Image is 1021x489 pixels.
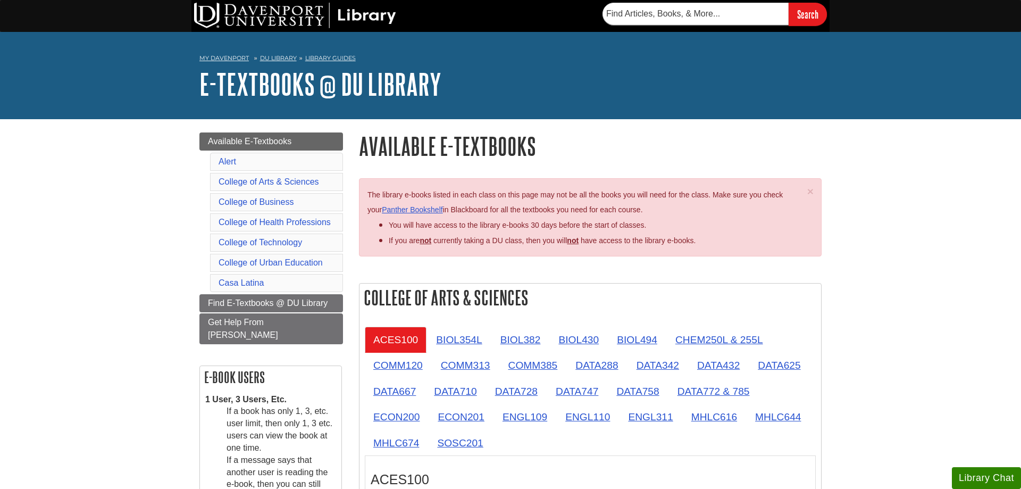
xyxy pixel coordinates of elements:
[199,294,343,312] a: Find E-Textbooks @ DU Library
[200,366,341,388] h2: E-book Users
[359,132,822,160] h1: Available E-Textbooks
[194,3,396,28] img: DU Library
[807,186,814,197] button: Close
[208,318,278,339] span: Get Help From [PERSON_NAME]
[199,54,249,63] a: My Davenport
[432,352,499,378] a: COMM313
[359,284,821,312] h2: College of Arts & Sciences
[219,157,236,166] a: Alert
[219,258,323,267] a: College of Urban Education
[602,3,789,25] input: Find Articles, Books, & More...
[389,221,646,229] span: You will have access to the library e-books 30 days before the start of classes.
[208,137,291,146] span: Available E-Textbooks
[550,327,607,353] a: BIOL430
[747,404,809,430] a: MHLC644
[952,467,1021,489] button: Library Chat
[494,404,556,430] a: ENGL109
[689,352,748,378] a: DATA432
[199,132,343,151] a: Available E-Textbooks
[683,404,746,430] a: MHLC616
[389,236,696,245] span: If you are currently taking a DU class, then you will have access to the library e-books.
[492,327,549,353] a: BIOL382
[365,378,424,404] a: DATA667
[199,68,441,101] a: E-Textbooks @ DU Library
[219,197,294,206] a: College of Business
[500,352,566,378] a: COMM385
[602,3,827,26] form: Searches DU Library's articles, books, and more
[749,352,809,378] a: DATA625
[547,378,607,404] a: DATA747
[371,472,810,487] h3: ACES100
[199,313,343,344] a: Get Help From [PERSON_NAME]
[789,3,827,26] input: Search
[567,352,626,378] a: DATA288
[367,190,783,214] span: The library e-books listed in each class on this page may not be all the books you will need for ...
[567,236,579,245] u: not
[608,378,667,404] a: DATA758
[260,54,297,62] a: DU Library
[199,51,822,68] nav: breadcrumb
[219,238,302,247] a: College of Technology
[628,352,688,378] a: DATA342
[219,278,264,287] a: Casa Latina
[608,327,666,353] a: BIOL494
[807,185,814,197] span: ×
[429,430,491,456] a: SOSC201
[219,218,331,227] a: College of Health Professions
[208,299,328,308] span: Find E-Textbooks @ DU Library
[365,404,428,430] a: ECON200
[365,327,426,353] a: ACES100
[219,177,319,186] a: College of Arts & Sciences
[365,430,428,456] a: MHLC674
[429,404,492,430] a: ECON201
[669,378,758,404] a: DATA772 & 785
[557,404,618,430] a: ENGL110
[420,236,431,245] strong: not
[425,378,485,404] a: DATA710
[365,352,431,378] a: COMM120
[382,205,442,214] a: Panther Bookshelf
[667,327,772,353] a: CHEM250L & 255L
[487,378,546,404] a: DATA728
[428,327,490,353] a: BIOL354L
[620,404,681,430] a: ENGL311
[205,394,336,406] dt: 1 User, 3 Users, Etc.
[305,54,356,62] a: Library Guides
